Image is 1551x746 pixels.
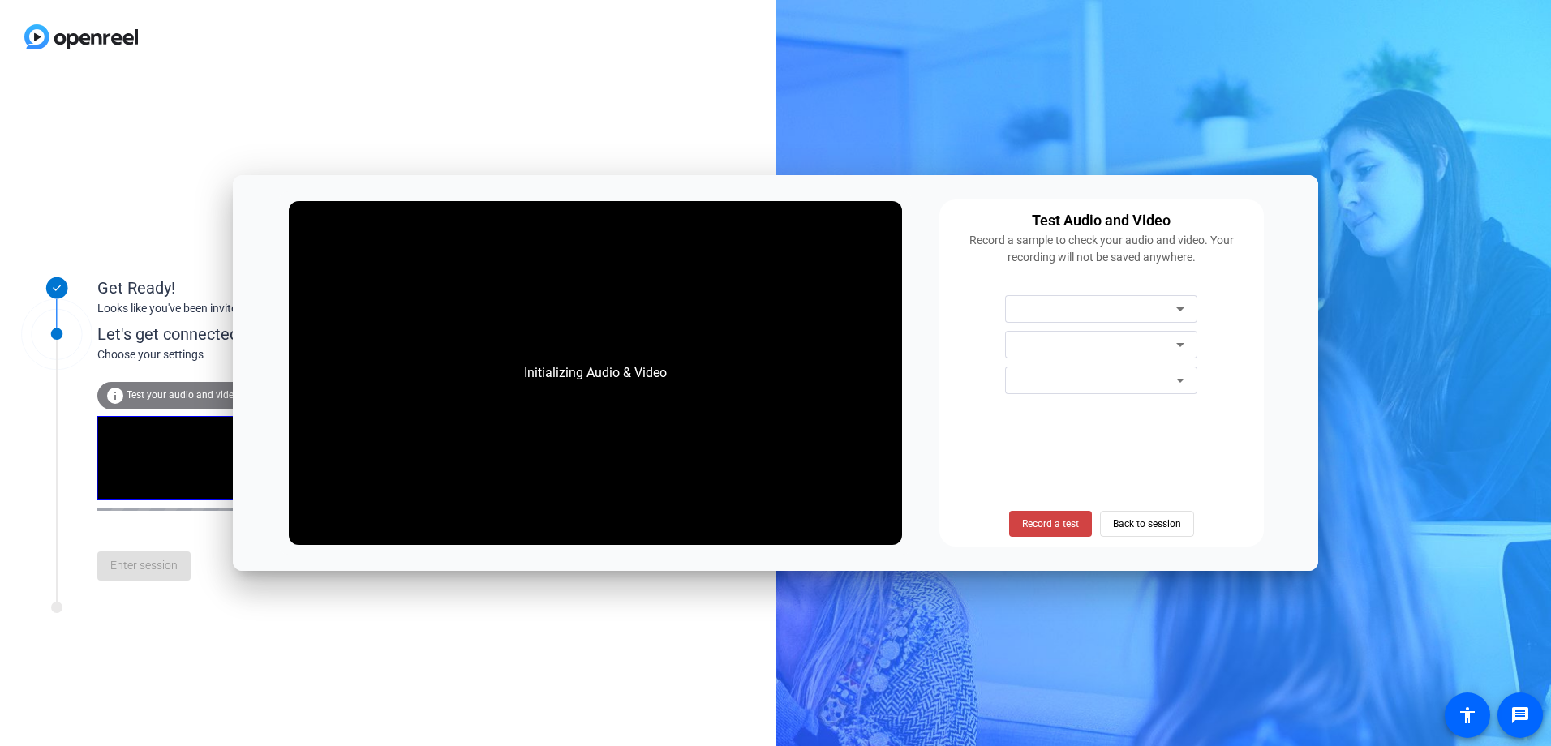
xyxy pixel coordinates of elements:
[97,276,422,300] div: Get Ready!
[97,322,455,346] div: Let's get connected.
[97,300,422,317] div: Looks like you've been invited to join
[1022,517,1079,531] span: Record a test
[105,386,125,405] mat-icon: info
[1113,508,1181,539] span: Back to session
[1009,511,1092,537] button: Record a test
[1510,705,1530,725] mat-icon: message
[1458,705,1477,725] mat-icon: accessibility
[97,346,455,363] div: Choose your settings
[127,389,239,401] span: Test your audio and video
[1100,511,1194,537] button: Back to session
[949,232,1254,266] div: Record a sample to check your audio and video. Your recording will not be saved anywhere.
[508,347,683,399] div: Initializing Audio & Video
[1032,209,1171,232] div: Test Audio and Video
